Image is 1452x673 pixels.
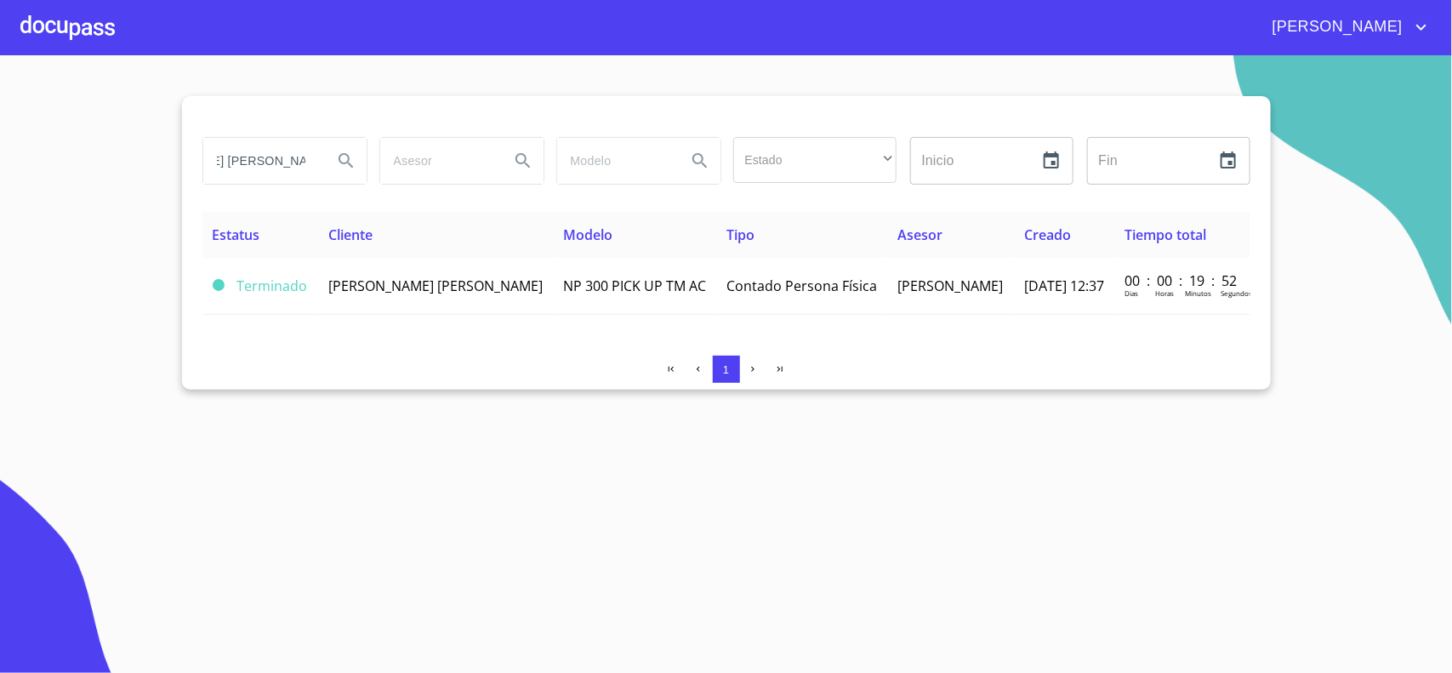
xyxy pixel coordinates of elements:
input: search [203,138,319,184]
span: Creado [1024,225,1071,244]
span: Cliente [328,225,373,244]
button: 1 [713,356,740,383]
button: Search [503,140,544,181]
span: [PERSON_NAME] [898,277,1004,295]
button: account of current user [1260,14,1432,41]
span: Modelo [563,225,612,244]
span: Asesor [898,225,943,244]
p: Horas [1155,288,1174,298]
input: search [380,138,496,184]
p: 00 : 00 : 19 : 52 [1125,271,1239,290]
p: Dias [1125,288,1138,298]
span: Tiempo total [1125,225,1206,244]
span: Terminado [213,279,225,291]
span: Estatus [213,225,260,244]
span: 1 [723,363,729,376]
button: Search [680,140,720,181]
p: Minutos [1185,288,1211,298]
button: Search [326,140,367,181]
span: [PERSON_NAME] [1260,14,1411,41]
span: Tipo [726,225,754,244]
span: NP 300 PICK UP TM AC [563,277,706,295]
div: ​ [733,137,897,183]
span: [DATE] 12:37 [1024,277,1104,295]
span: Contado Persona Física [726,277,877,295]
span: [PERSON_NAME] [PERSON_NAME] [328,277,543,295]
input: search [557,138,673,184]
span: Terminado [237,277,308,295]
p: Segundos [1221,288,1252,298]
